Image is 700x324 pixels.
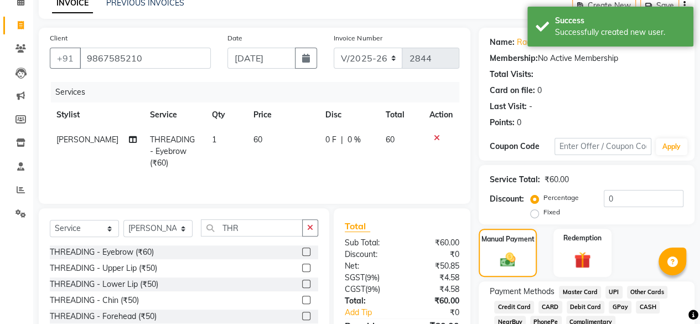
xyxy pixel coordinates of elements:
div: Discount: [490,193,524,205]
span: 9% [367,285,378,294]
label: Fixed [543,207,560,217]
th: Total [378,102,423,127]
div: 0 [537,85,542,96]
div: Coupon Code [490,141,554,152]
input: Enter Offer / Coupon Code [554,138,651,155]
span: CASH [636,301,660,313]
div: ₹60.00 [545,174,569,186]
span: 60 [385,135,394,145]
div: ₹0 [402,249,468,260]
span: 60 [253,135,262,145]
div: 0 [517,117,521,128]
span: 1 [212,135,216,145]
label: Manual Payment [481,234,535,244]
input: Search or Scan [201,219,303,236]
div: Card on file: [490,85,535,96]
span: Master Card [559,286,601,299]
div: Points: [490,117,515,128]
div: THREADING - Eyebrow (₹60) [50,246,154,258]
a: Radhika [517,37,546,48]
div: Successfully created new user. [555,27,685,38]
th: Action [423,102,459,127]
img: _gift.svg [569,250,596,270]
div: Name: [490,37,515,48]
div: THREADING - Lower Lip (₹50) [50,279,158,290]
th: Stylist [50,102,143,127]
label: Client [50,33,68,43]
div: Sub Total: [336,237,402,249]
div: THREADING - Chin (₹50) [50,295,139,306]
a: Add Tip [336,307,413,318]
label: Percentage [543,193,579,203]
div: Membership: [490,53,538,64]
span: GPay [609,301,631,313]
label: Date [227,33,242,43]
div: ₹4.58 [402,272,468,284]
th: Qty [205,102,247,127]
span: | [341,134,343,146]
button: Apply [656,138,687,155]
div: ₹4.58 [402,284,468,295]
span: [PERSON_NAME] [56,135,118,145]
div: ₹50.85 [402,260,468,272]
div: - [529,101,532,112]
div: Total Visits: [490,69,533,80]
th: Service [143,102,205,127]
span: UPI [605,286,623,299]
span: Other Cards [627,286,668,299]
span: 9% [367,273,377,282]
div: Success [555,15,685,27]
span: 0 % [348,134,361,146]
div: Discount: [336,249,402,260]
button: +91 [50,48,81,69]
div: THREADING - Upper Lip (₹50) [50,263,157,274]
div: ₹60.00 [402,295,468,307]
span: Total [345,220,370,232]
div: ( ) [336,284,402,295]
div: Net: [336,260,402,272]
span: CARD [538,301,562,313]
div: Last Visit: [490,101,527,112]
span: Credit Card [494,301,534,313]
th: Disc [319,102,378,127]
span: CGST [345,284,365,294]
div: ( ) [336,272,402,284]
span: Payment Methods [490,286,554,297]
img: _cash.svg [495,251,521,269]
div: Services [51,82,468,102]
span: SGST [345,272,365,282]
th: Price [247,102,319,127]
span: Debit Card [567,301,605,313]
div: THREADING - Forehead (₹50) [50,311,157,322]
input: Search by Name/Mobile/Email/Code [80,48,211,69]
div: ₹60.00 [402,237,468,249]
div: Service Total: [490,174,540,186]
span: THREADING - Eyebrow (₹60) [150,135,195,168]
span: 0 F [325,134,336,146]
div: No Active Membership [490,53,683,64]
div: ₹0 [413,307,468,318]
div: Total: [336,295,402,307]
label: Invoice Number [334,33,382,43]
label: Redemption [563,233,602,243]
